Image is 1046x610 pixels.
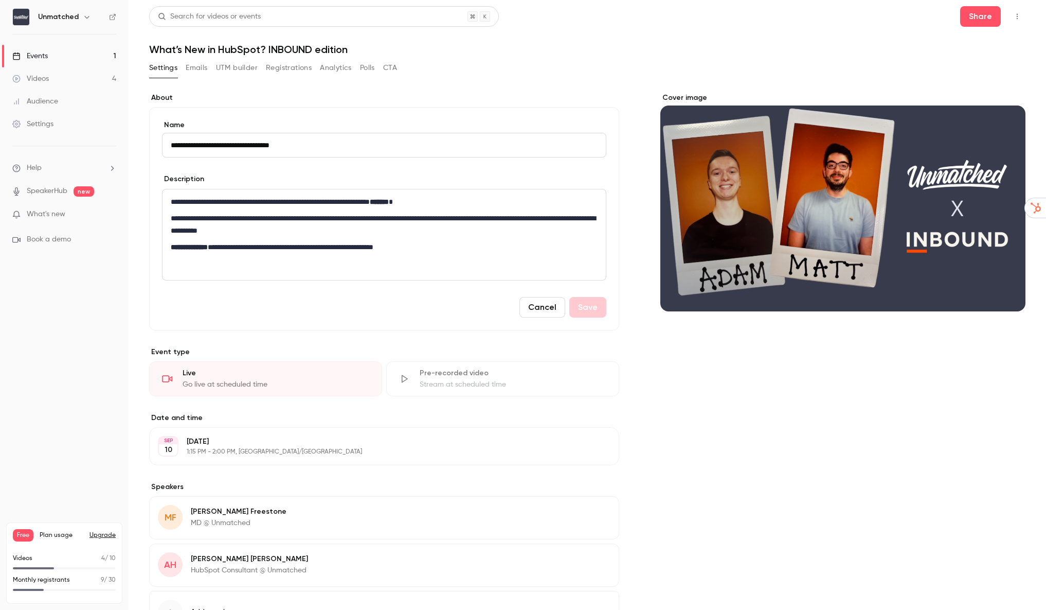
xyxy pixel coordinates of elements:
p: 10 [165,445,172,455]
label: Description [162,174,204,184]
button: Polls [360,60,375,76]
div: LiveGo live at scheduled time [149,361,382,396]
button: CTA [383,60,397,76]
button: Upgrade [89,531,116,539]
p: Event type [149,347,619,357]
p: 1:15 PM - 2:00 PM, [GEOGRAPHIC_DATA]/[GEOGRAPHIC_DATA] [187,448,565,456]
span: new [74,186,94,197]
span: Plan usage [40,531,83,539]
div: Go live at scheduled time [183,379,369,390]
label: Name [162,120,606,130]
div: Live [183,368,369,378]
div: Videos [12,74,49,84]
span: 9 [101,577,104,583]
a: SpeakerHub [27,186,67,197]
div: editor [163,189,606,280]
div: MF[PERSON_NAME] FreestoneMD @ Unmatched [149,496,619,539]
span: What's new [27,209,65,220]
p: HubSpot Consultant @ Unmatched [191,565,308,576]
label: About [149,93,619,103]
p: MD @ Unmatched [191,518,286,528]
button: Share [960,6,1001,27]
div: Pre-recorded video [420,368,606,378]
p: Videos [13,554,32,563]
button: UTM builder [216,60,258,76]
h6: Unmatched [38,12,79,22]
div: SEP [159,437,177,444]
button: Emails [186,60,207,76]
div: Search for videos or events [158,11,261,22]
span: Free [13,529,33,542]
section: description [162,189,606,281]
label: Cover image [660,93,1026,103]
label: Speakers [149,482,619,492]
button: Analytics [320,60,352,76]
p: [PERSON_NAME] Freestone [191,507,286,517]
img: Unmatched [13,9,29,25]
span: Book a demo [27,234,71,245]
div: AH[PERSON_NAME] [PERSON_NAME]HubSpot Consultant @ Unmatched [149,544,619,587]
h1: What’s New in HubSpot? INBOUND edition [149,43,1025,56]
div: Stream at scheduled time [420,379,606,390]
div: Audience [12,96,58,107]
p: Monthly registrants [13,576,70,585]
button: Registrations [266,60,312,76]
p: / 30 [101,576,116,585]
span: MF [165,511,176,525]
p: [DATE] [187,437,565,447]
li: help-dropdown-opener [12,163,116,173]
div: Events [12,51,48,61]
button: Settings [149,60,177,76]
span: AH [164,558,176,572]
div: Settings [12,119,53,129]
span: Help [27,163,42,173]
button: Cancel [519,297,565,318]
p: / 10 [101,554,116,563]
span: 4 [101,555,105,562]
label: Date and time [149,413,619,423]
div: Pre-recorded videoStream at scheduled time [386,361,619,396]
section: Cover image [660,93,1026,311]
p: [PERSON_NAME] [PERSON_NAME] [191,554,308,564]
